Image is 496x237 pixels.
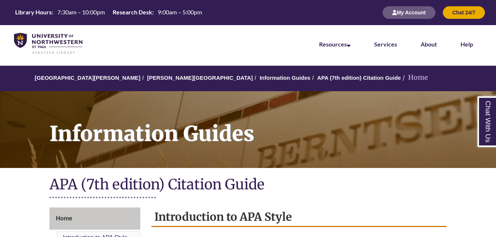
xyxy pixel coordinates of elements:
h2: Introduction to APA Style [151,207,446,227]
a: [PERSON_NAME][GEOGRAPHIC_DATA] [147,75,253,81]
th: Research Desk: [110,8,155,16]
h1: Information Guides [41,91,496,158]
img: UNWSP Library Logo [14,33,82,55]
th: Library Hours: [12,8,54,16]
button: Chat 24/7 [443,6,485,19]
a: Chat 24/7 [443,9,485,16]
a: Information Guides [260,75,311,81]
a: Home [49,207,140,230]
span: Home [56,215,72,221]
a: Resources [319,41,350,48]
a: About [421,41,437,48]
a: Hours Today [12,8,205,17]
a: My Account [383,9,435,16]
a: [GEOGRAPHIC_DATA][PERSON_NAME] [35,75,140,81]
span: 7:30am – 10:00pm [57,8,105,16]
a: APA (7th edition) Citation Guide [317,75,401,81]
button: My Account [383,6,435,19]
li: Home [401,72,428,83]
h1: APA (7th edition) Citation Guide [49,175,446,195]
table: Hours Today [12,8,205,16]
span: 9:00am – 5:00pm [158,8,202,16]
a: Services [374,41,397,48]
a: Help [461,41,473,48]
